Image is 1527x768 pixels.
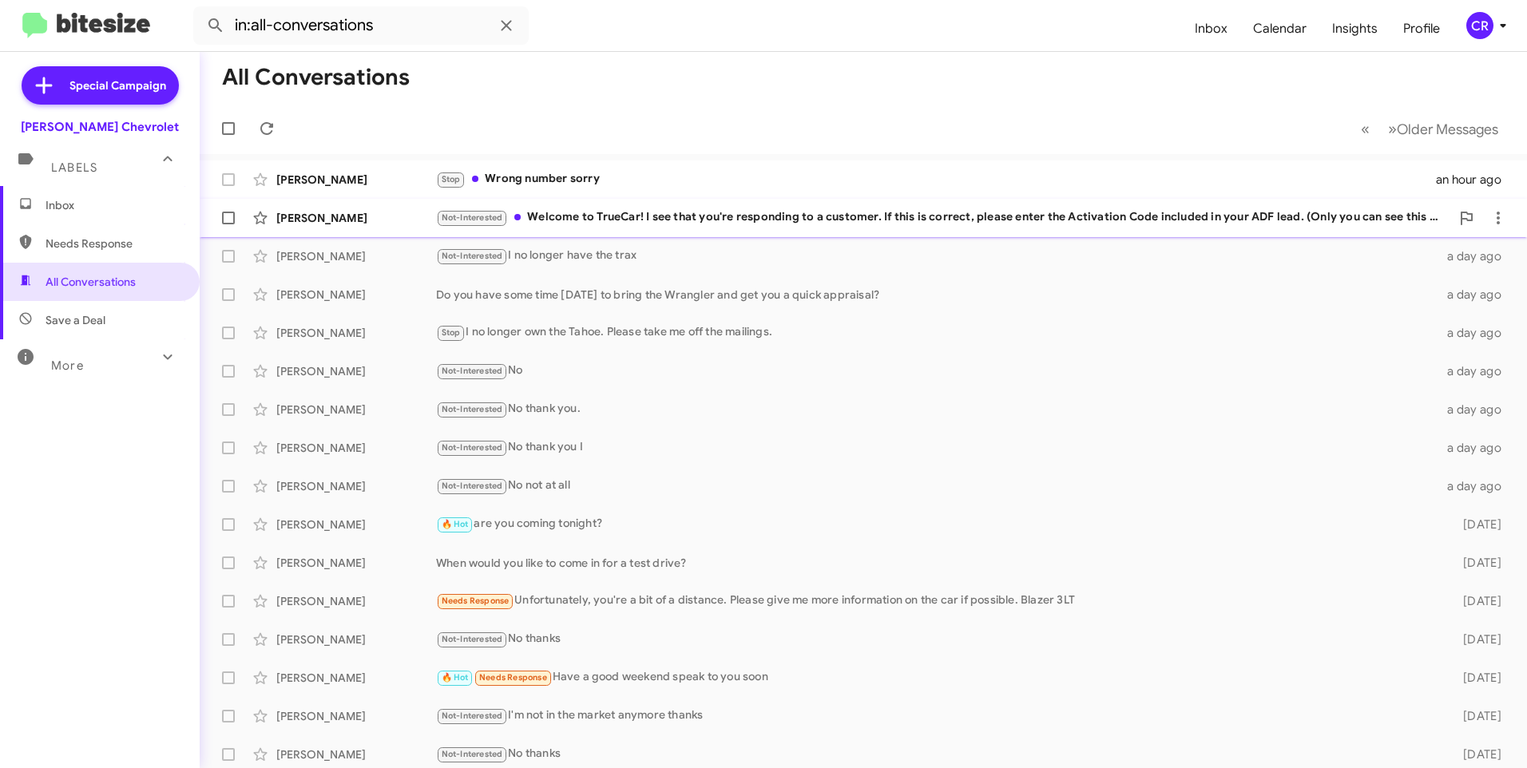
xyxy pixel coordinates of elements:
div: [DATE] [1438,555,1514,571]
div: No [436,362,1438,380]
span: Special Campaign [69,77,166,93]
span: Not-Interested [442,366,503,376]
div: I no longer have the trax [436,247,1438,265]
div: [PERSON_NAME] [276,248,436,264]
a: Special Campaign [22,66,179,105]
span: Labels [51,160,97,175]
div: [DATE] [1438,593,1514,609]
div: [DATE] [1438,746,1514,762]
button: CR [1453,12,1509,39]
div: a day ago [1438,287,1514,303]
div: When would you like to come in for a test drive? [436,555,1438,571]
div: [PERSON_NAME] [276,670,436,686]
span: Older Messages [1397,121,1498,138]
div: [PERSON_NAME] [276,172,436,188]
div: No not at all [436,477,1438,495]
div: [PERSON_NAME] [276,210,436,226]
span: Save a Deal [46,312,105,328]
span: Not-Interested [442,711,503,721]
div: [PERSON_NAME] [276,593,436,609]
div: Welcome to TrueCar! I see that you're responding to a customer. If this is correct, please enter ... [436,208,1450,227]
button: Previous [1351,113,1379,145]
div: [PERSON_NAME] [276,517,436,532]
div: [DATE] [1438,708,1514,724]
div: No thank you I [436,438,1438,457]
div: are you coming tonight? [436,515,1438,533]
div: No thank you. [436,400,1438,418]
div: [PERSON_NAME] [276,746,436,762]
div: [PERSON_NAME] Chevrolet [21,119,179,135]
span: Not-Interested [442,404,503,414]
nav: Page navigation example [1352,113,1508,145]
div: [PERSON_NAME] [276,555,436,571]
div: [PERSON_NAME] [276,402,436,418]
div: a day ago [1438,325,1514,341]
span: Needs Response [442,596,510,606]
span: Not-Interested [442,251,503,261]
span: Not-Interested [442,212,503,223]
div: an hour ago [1436,172,1514,188]
span: Stop [442,174,461,184]
div: I'm not in the market anymore thanks [436,707,1438,725]
span: » [1388,119,1397,139]
div: No thanks [436,630,1438,648]
div: a day ago [1438,363,1514,379]
div: a day ago [1438,478,1514,494]
span: All Conversations [46,274,136,290]
div: a day ago [1438,440,1514,456]
div: a day ago [1438,402,1514,418]
span: Not-Interested [442,749,503,759]
div: I no longer own the Tahoe. Please take me off the mailings. [436,323,1438,342]
span: Not-Interested [442,481,503,491]
div: [PERSON_NAME] [276,708,436,724]
span: Not-Interested [442,634,503,644]
div: Do you have some time [DATE] to bring the Wrangler and get you a quick appraisal? [436,287,1438,303]
span: Needs Response [46,236,181,251]
div: [PERSON_NAME] [276,325,436,341]
a: Calendar [1240,6,1319,52]
span: Inbox [46,197,181,213]
div: [DATE] [1438,670,1514,686]
input: Search [193,6,529,45]
div: [DATE] [1438,631,1514,647]
span: More [51,358,84,373]
div: [PERSON_NAME] [276,440,436,456]
div: No thanks [436,745,1438,763]
div: Have a good weekend speak to you soon [436,668,1438,687]
a: Profile [1390,6,1453,52]
span: « [1361,119,1370,139]
a: Insights [1319,6,1390,52]
span: Stop [442,327,461,338]
a: Inbox [1182,6,1240,52]
div: [PERSON_NAME] [276,478,436,494]
div: [PERSON_NAME] [276,363,436,379]
span: Needs Response [479,672,547,683]
h1: All Conversations [222,65,410,90]
div: [DATE] [1438,517,1514,532]
span: Not-Interested [442,442,503,453]
div: [PERSON_NAME] [276,287,436,303]
div: Unfortunately, you're a bit of a distance. Please give me more information on the car if possible... [436,592,1438,610]
div: [PERSON_NAME] [276,631,436,647]
button: Next [1378,113,1508,145]
span: 🔥 Hot [442,519,469,529]
span: 🔥 Hot [442,672,469,683]
div: Wrong number sorry [436,170,1436,188]
div: CR [1466,12,1493,39]
div: a day ago [1438,248,1514,264]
